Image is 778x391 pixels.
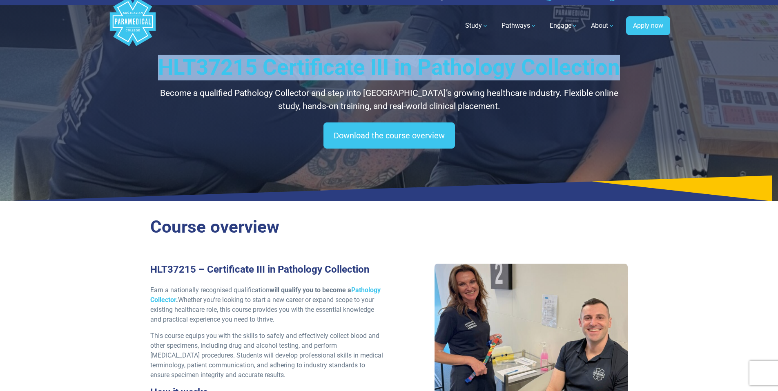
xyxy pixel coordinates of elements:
[150,285,384,324] p: Earn a nationally recognised qualification Whether you’re looking to start a new career or expand...
[545,14,583,37] a: Engage
[626,16,670,35] a: Apply now
[108,5,157,47] a: Australian Paramedical College
[150,217,628,238] h2: Course overview
[497,14,542,37] a: Pathways
[460,14,493,37] a: Study
[150,264,384,275] h3: HLT37215 – Certificate III in Pathology Collection
[323,122,455,149] a: Download the course overview
[150,286,381,304] strong: will qualify you to become a .
[586,14,620,37] a: About
[150,286,381,304] a: Pathology Collector
[150,331,384,380] p: This course equips you with the skills to safely and effectively collect blood and other specimen...
[150,55,628,80] h1: HLT37215 Certificate III in Pathology Collection
[150,87,628,113] p: Become a qualified Pathology Collector and step into [GEOGRAPHIC_DATA]’s growing healthcare indus...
